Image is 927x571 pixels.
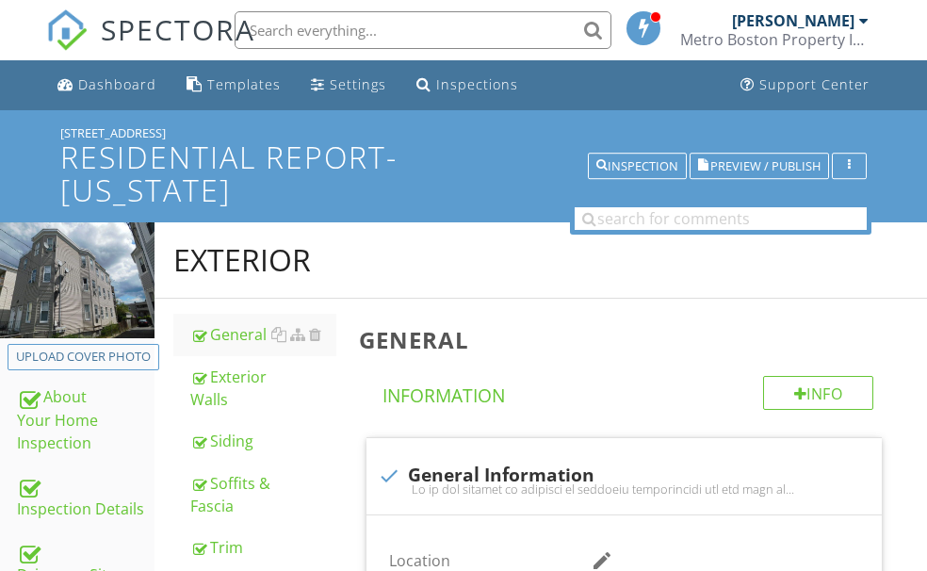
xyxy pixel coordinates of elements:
a: Settings [303,68,394,103]
div: About Your Home Inspection [17,385,154,455]
a: Templates [179,68,288,103]
button: Inspection [588,154,687,180]
div: Siding [190,430,336,452]
button: Upload cover photo [8,344,159,370]
a: Preview / Publish [690,156,829,173]
a: Inspection [588,156,687,173]
div: Soffits & Fascia [190,472,336,517]
div: Support Center [759,75,870,93]
span: SPECTORA [101,9,255,49]
input: Search everything... [235,11,611,49]
a: Inspections [409,68,526,103]
a: Support Center [733,68,877,103]
h3: General [359,327,897,352]
div: Settings [330,75,386,93]
div: Info [763,376,874,410]
div: [PERSON_NAME] [732,11,854,30]
a: SPECTORA [46,25,255,65]
div: Upload cover photo [16,348,151,367]
span: Preview / Publish [710,160,821,172]
div: Trim [190,536,336,559]
div: Exterior [173,241,311,279]
img: The Best Home Inspection Software - Spectora [46,9,88,51]
div: Inspections [436,75,518,93]
h4: Information [382,376,873,408]
div: Templates [207,75,281,93]
h1: Residential Report-[US_STATE] [60,140,868,206]
input: search for comments [575,207,867,230]
div: Lo ip dol sitamet co adipisci el seddoeiu temporincidi utl etd magn ali enim adminimven quis nos ... [378,481,870,497]
div: [STREET_ADDRESS] [60,125,868,140]
div: Dashboard [78,75,156,93]
div: Inspection Details [17,473,154,520]
div: Inspection [596,160,678,173]
div: Metro Boston Property Inspections, Inc. [680,30,869,49]
button: Preview / Publish [690,154,829,180]
a: Dashboard [50,68,164,103]
div: General [190,323,336,346]
div: Exterior Walls [190,366,336,411]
